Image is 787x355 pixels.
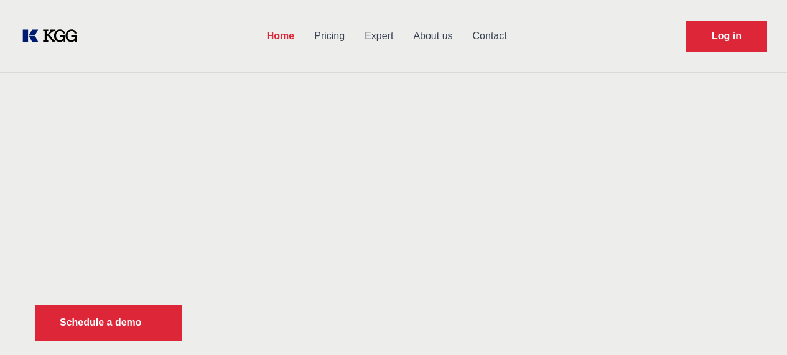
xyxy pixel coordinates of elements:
[304,20,355,52] a: Pricing
[60,315,142,330] p: Schedule a demo
[355,20,403,52] a: Expert
[20,26,87,46] a: KOL Knowledge Platform: Talk to Key External Experts (KEE)
[686,21,767,52] a: Request Demo
[463,20,517,52] a: Contact
[403,20,462,52] a: About us
[257,20,304,52] a: Home
[35,305,182,341] button: Schedule a demoKGG Fifth Element RED
[149,315,165,331] img: KGG Fifth Element RED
